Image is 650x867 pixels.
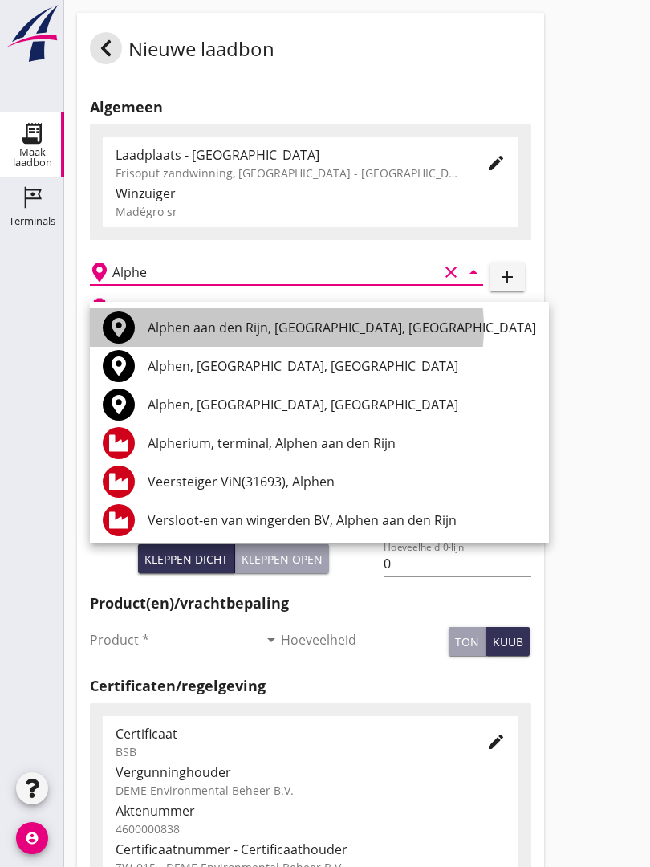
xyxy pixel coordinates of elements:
[116,763,506,782] div: Vergunninghouder
[144,551,228,568] div: Kleppen dicht
[281,627,449,653] input: Hoeveelheid
[441,263,461,282] i: clear
[90,96,531,118] h2: Algemeen
[116,299,197,313] h2: Beladen vaartuig
[148,511,536,530] div: Versloot-en van wingerden BV, Alphen aan den Rijn
[148,433,536,453] div: Alpherium, terminal, Alphen aan den Rijn
[116,782,506,799] div: DEME Environmental Beheer B.V.
[116,801,506,820] div: Aktenummer
[493,633,523,650] div: kuub
[16,822,48,854] i: account_circle
[138,544,235,573] button: Kleppen dicht
[262,630,281,649] i: arrow_drop_down
[3,4,61,63] img: logo-small.a267ee39.svg
[112,259,438,285] input: Losplaats
[116,743,461,760] div: BSB
[116,203,506,220] div: Madégro sr
[148,395,536,414] div: Alphen, [GEOGRAPHIC_DATA], [GEOGRAPHIC_DATA]
[455,633,479,650] div: ton
[148,356,536,376] div: Alphen, [GEOGRAPHIC_DATA], [GEOGRAPHIC_DATA]
[148,472,536,491] div: Veersteiger ViN(31693), Alphen
[90,627,258,653] input: Product *
[90,592,531,614] h2: Product(en)/vrachtbepaling
[235,544,329,573] button: Kleppen open
[498,267,517,287] i: add
[90,675,531,697] h2: Certificaten/regelgeving
[486,153,506,173] i: edit
[116,820,506,837] div: 4600000838
[116,724,461,743] div: Certificaat
[464,263,483,282] i: arrow_drop_down
[116,165,461,181] div: Frisoput zandwinning, [GEOGRAPHIC_DATA] - [GEOGRAPHIC_DATA].
[116,840,506,859] div: Certificaatnummer - Certificaathouder
[384,551,530,576] input: Hoeveelheid 0-lijn
[148,318,536,337] div: Alphen aan den Rijn, [GEOGRAPHIC_DATA], [GEOGRAPHIC_DATA]
[90,32,274,71] div: Nieuwe laadbon
[116,145,461,165] div: Laadplaats - [GEOGRAPHIC_DATA]
[486,627,530,656] button: kuub
[449,627,486,656] button: ton
[116,184,506,203] div: Winzuiger
[9,216,55,226] div: Terminals
[486,732,506,751] i: edit
[242,551,323,568] div: Kleppen open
